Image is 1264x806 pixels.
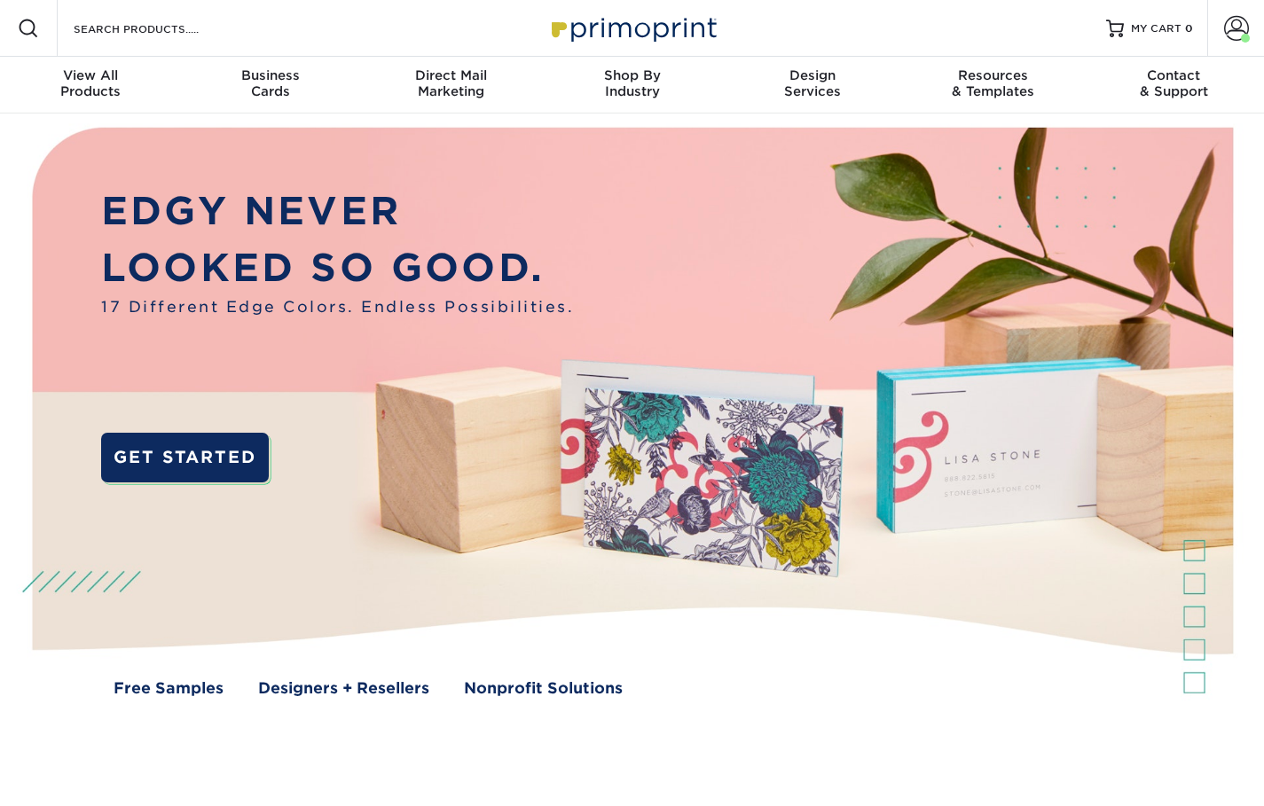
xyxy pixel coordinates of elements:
a: Contact& Support [1083,57,1264,113]
a: DesignServices [722,57,903,113]
div: Industry [542,67,723,99]
span: Design [722,67,903,83]
span: Business [181,67,362,83]
a: BusinessCards [181,57,362,113]
a: Resources& Templates [903,57,1084,113]
p: EDGY NEVER [101,183,574,239]
div: Cards [181,67,362,99]
input: SEARCH PRODUCTS..... [72,18,245,39]
span: 0 [1185,22,1193,35]
span: Contact [1083,67,1264,83]
a: Shop ByIndustry [542,57,723,113]
span: Direct Mail [361,67,542,83]
div: & Templates [903,67,1084,99]
div: Marketing [361,67,542,99]
img: Primoprint [544,9,721,47]
span: Resources [903,67,1084,83]
a: Designers + Resellers [258,677,429,700]
span: MY CART [1131,21,1182,36]
span: Shop By [542,67,723,83]
a: Free Samples [114,677,224,700]
span: 17 Different Edge Colors. Endless Possibilities. [101,296,574,319]
p: LOOKED SO GOOD. [101,239,574,296]
a: GET STARTED [101,433,269,482]
div: Services [722,67,903,99]
div: & Support [1083,67,1264,99]
a: Nonprofit Solutions [464,677,623,700]
a: Direct MailMarketing [361,57,542,113]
